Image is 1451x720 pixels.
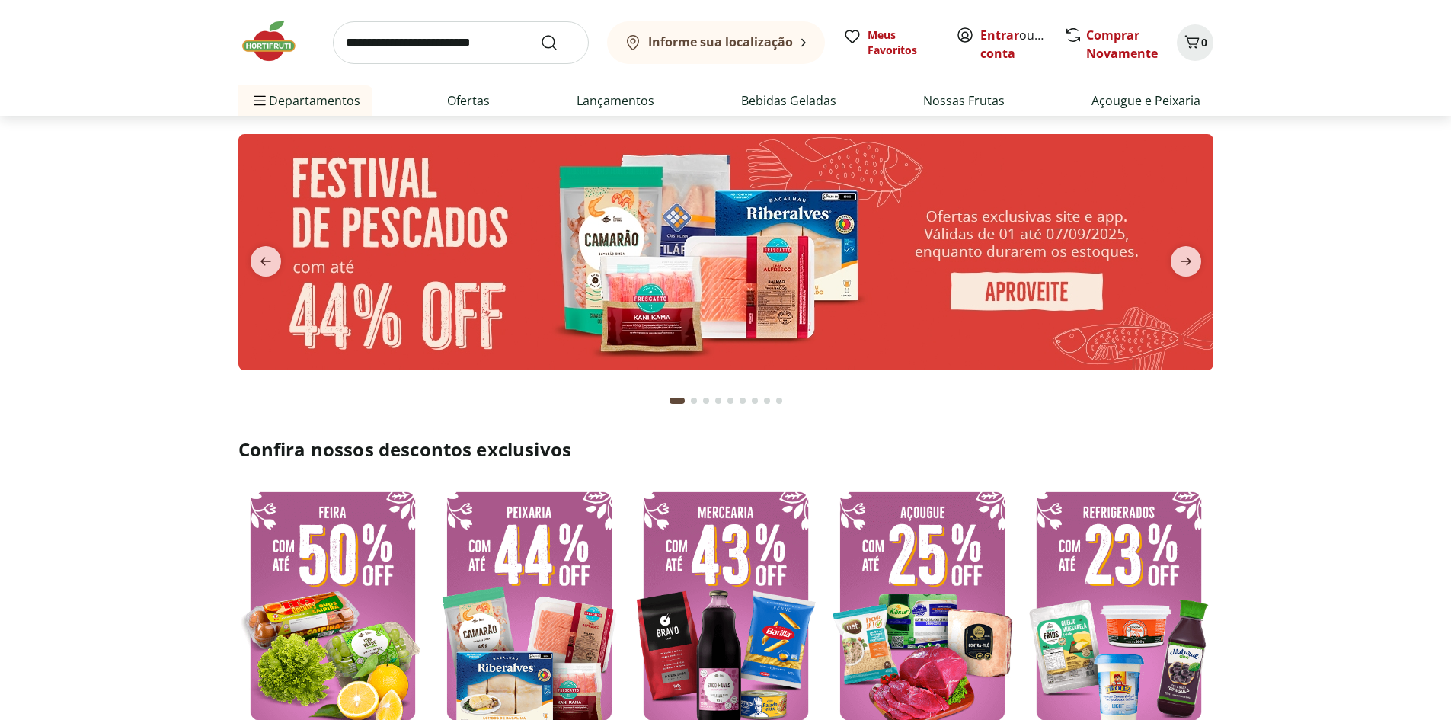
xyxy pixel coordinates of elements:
[238,134,1213,370] img: pescados
[251,82,269,119] button: Menu
[868,27,938,58] span: Meus Favoritos
[741,91,836,110] a: Bebidas Geladas
[238,246,293,277] button: previous
[251,82,360,119] span: Departamentos
[980,27,1019,43] a: Entrar
[648,34,793,50] b: Informe sua localização
[749,382,761,419] button: Go to page 7 from fs-carousel
[447,91,490,110] a: Ofertas
[333,21,589,64] input: search
[688,382,700,419] button: Go to page 2 from fs-carousel
[1091,91,1200,110] a: Açougue e Peixaria
[1177,24,1213,61] button: Carrinho
[577,91,654,110] a: Lançamentos
[712,382,724,419] button: Go to page 4 from fs-carousel
[773,382,785,419] button: Go to page 9 from fs-carousel
[1086,27,1158,62] a: Comprar Novamente
[980,26,1048,62] span: ou
[761,382,773,419] button: Go to page 8 from fs-carousel
[607,21,825,64] button: Informe sua localização
[980,27,1064,62] a: Criar conta
[238,18,315,64] img: Hortifruti
[1159,246,1213,277] button: next
[540,34,577,52] button: Submit Search
[737,382,749,419] button: Go to page 6 from fs-carousel
[700,382,712,419] button: Go to page 3 from fs-carousel
[843,27,938,58] a: Meus Favoritos
[1201,35,1207,50] span: 0
[923,91,1005,110] a: Nossas Frutas
[666,382,688,419] button: Current page from fs-carousel
[238,437,1213,462] h2: Confira nossos descontos exclusivos
[724,382,737,419] button: Go to page 5 from fs-carousel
